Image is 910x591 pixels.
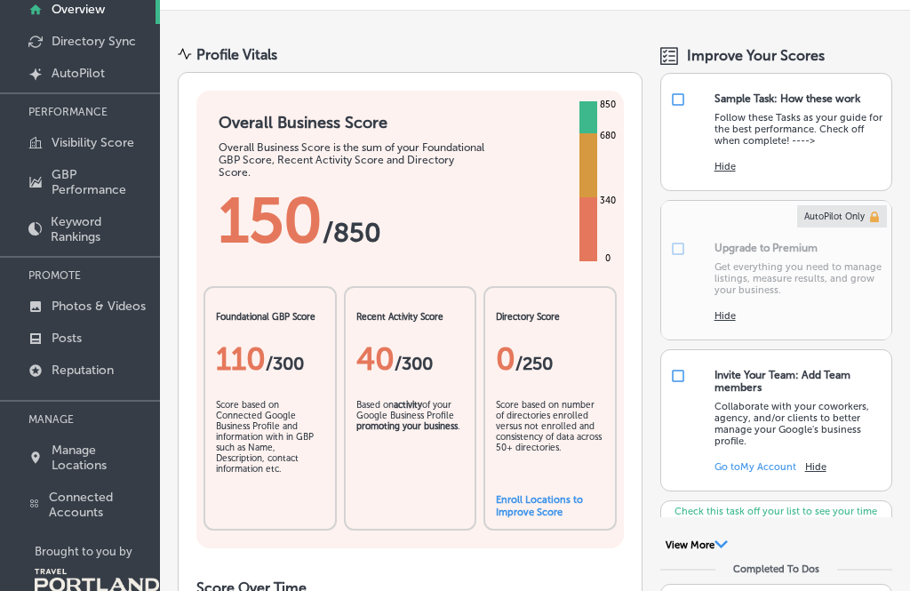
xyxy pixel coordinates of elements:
[356,312,465,323] h2: Recent Activity Score
[714,92,860,105] div: Sample Task: How these work
[216,312,324,323] h2: Foundational GBP Score
[52,363,114,378] p: Reputation
[52,135,134,150] p: Visibility Score
[714,161,736,172] button: Hide
[219,183,323,258] span: 150
[219,141,485,179] div: Overall Business Score is the sum of your Foundational GBP Score, Recent Activity Score and Direc...
[714,461,796,473] a: Go toMy Account
[714,401,882,447] p: Collaborate with your coworkers, agency, and/or clients to better manage your Google's business p...
[52,167,151,197] p: GBP Performance
[52,331,82,346] p: Posts
[660,539,734,555] button: View More
[356,400,465,489] div: Based on of your Google Business Profile .
[733,563,819,575] div: Completed To Dos
[52,2,105,17] p: Overview
[714,310,736,322] button: Hide
[356,340,465,378] div: 40
[714,369,882,394] div: Invite Your Team: Add Team members
[496,400,604,489] div: Score based on number of directories enrolled versus not enrolled and consistency of data across ...
[515,353,553,374] span: /250
[266,353,304,374] span: / 300
[714,112,882,147] p: Follow these Tasks as your guide for the best performance. Check off when complete! ---->
[496,494,583,518] a: Enroll Locations to Improve Score
[661,506,891,529] p: Check this task off your list to see your time saved!
[394,400,422,411] b: activity
[52,34,136,49] p: Directory Sync
[395,353,433,374] span: /300
[216,400,324,489] div: Score based on Connected Google Business Profile and information with in GBP such as Name, Descri...
[602,252,614,266] div: 0
[52,443,151,473] p: Manage Locations
[51,214,151,244] p: Keyword Rankings
[805,461,826,473] button: Hide
[219,113,485,132] h1: Overall Business Score
[196,46,277,63] div: Profile Vitals
[49,490,151,520] p: Connected Accounts
[596,194,619,208] div: 340
[596,129,619,143] div: 680
[52,299,146,314] p: Photos & Videos
[687,47,825,64] span: Improve Your Scores
[356,421,458,432] b: promoting your business
[52,66,105,81] p: AutoPilot
[35,545,160,558] p: Brought to you by
[323,217,381,249] span: / 850
[496,312,604,323] h2: Directory Score
[496,340,604,378] div: 0
[596,98,619,112] div: 850
[216,340,324,378] div: 110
